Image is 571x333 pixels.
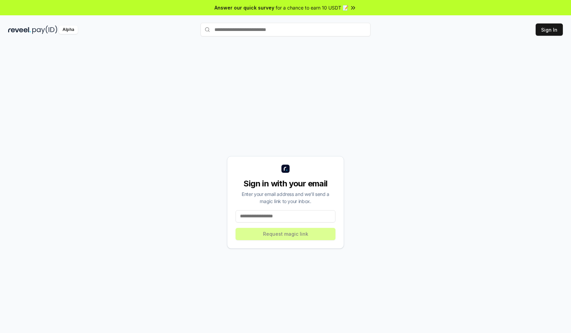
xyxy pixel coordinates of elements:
[276,4,348,11] span: for a chance to earn 10 USDT 📝
[281,165,290,173] img: logo_small
[59,26,78,34] div: Alpha
[236,190,335,205] div: Enter your email address and we’ll send a magic link to your inbox.
[536,23,563,36] button: Sign In
[32,26,57,34] img: pay_id
[8,26,31,34] img: reveel_dark
[236,178,335,189] div: Sign in with your email
[214,4,274,11] span: Answer our quick survey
